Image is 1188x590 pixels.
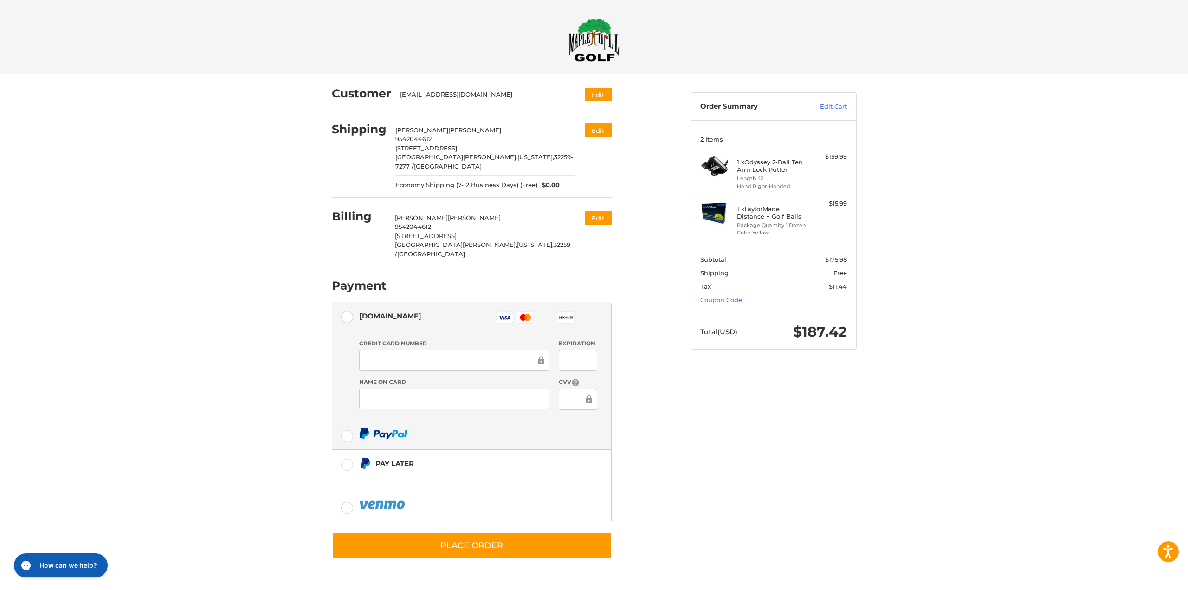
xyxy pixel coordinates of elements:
[359,339,549,348] label: Credit Card Number
[395,181,537,190] span: Economy Shipping (7-12 Business Days) (Free)
[833,269,847,277] span: Free
[395,241,517,248] span: [GEOGRAPHIC_DATA][PERSON_NAME],
[517,241,554,248] span: [US_STATE],
[700,256,726,263] span: Subtotal
[810,199,847,208] div: $15.99
[9,550,110,581] iframe: Gorgias live chat messenger
[585,88,612,101] button: Edit
[700,327,737,336] span: Total (USD)
[332,532,612,559] button: Place Order
[448,126,501,134] span: [PERSON_NAME]
[359,499,407,511] img: PayPal icon
[829,283,847,290] span: $11.44
[359,378,549,386] label: Name on Card
[359,308,421,324] div: [DOMAIN_NAME]
[737,158,808,174] h4: 1 x Odyssey 2-Ball Ten Arm Lock Putter
[448,214,501,221] span: [PERSON_NAME]
[810,152,847,162] div: $159.99
[359,428,407,439] img: PayPal icon
[700,102,800,111] h3: Order Summary
[359,473,553,481] iframe: PayPal Message 1
[395,153,517,161] span: [GEOGRAPHIC_DATA][PERSON_NAME],
[414,162,482,170] span: [GEOGRAPHIC_DATA]
[395,144,457,152] span: [STREET_ADDRESS]
[359,458,371,469] img: Pay Later icon
[400,90,567,99] div: [EMAIL_ADDRESS][DOMAIN_NAME]
[825,256,847,263] span: $175.98
[737,182,808,190] li: Hand Right-Handed
[700,296,742,304] a: Coupon Code
[793,323,847,340] span: $187.42
[568,18,620,62] img: Maple Hill Golf
[700,136,847,143] h3: 2 Items
[800,102,847,111] a: Edit Cart
[332,209,386,224] h2: Billing
[395,214,448,221] span: [PERSON_NAME]
[332,86,391,101] h2: Customer
[395,232,457,240] span: [STREET_ADDRESS]
[395,153,573,170] span: 32259-7277 /
[737,221,808,229] li: Package Quantity 1 Dozen
[537,181,560,190] span: $0.00
[395,135,432,143] span: 9542044612
[737,175,808,182] li: Length 42
[585,211,612,225] button: Edit
[559,339,597,348] label: Expiration
[332,279,387,293] h2: Payment
[700,283,711,290] span: Tax
[517,153,554,161] span: [US_STATE],
[375,456,553,471] div: Pay Later
[585,123,612,137] button: Edit
[395,223,431,230] span: 9542044612
[737,229,808,237] li: Color Yellow
[397,250,465,258] span: [GEOGRAPHIC_DATA]
[332,122,387,136] h2: Shipping
[559,378,597,387] label: CVV
[737,205,808,220] h4: 1 x TaylorMade Distance + Golf Balls
[395,241,570,258] span: 32259 /
[700,269,729,277] span: Shipping
[395,126,448,134] span: [PERSON_NAME]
